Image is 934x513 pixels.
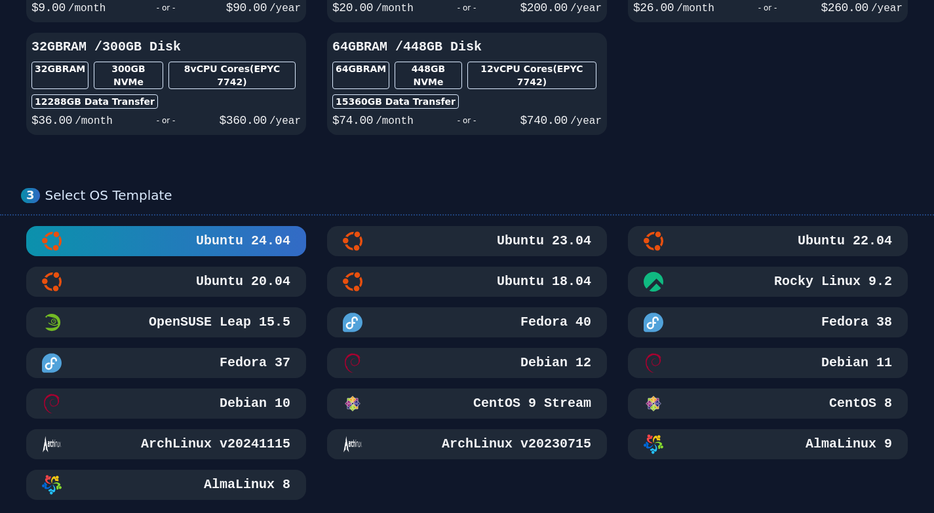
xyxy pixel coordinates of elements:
[217,354,290,372] h3: Fedora 37
[628,226,908,256] button: Ubuntu 22.04Ubuntu 22.04
[226,1,267,14] span: $ 90.00
[31,62,88,89] div: 32GB RAM
[94,62,163,89] div: 300 GB NVMe
[520,1,568,14] span: $ 200.00
[633,1,674,14] span: $ 26.00
[676,3,714,14] span: /month
[628,307,908,337] button: Fedora 38Fedora 38
[269,115,301,127] span: /year
[26,429,306,459] button: ArchLinux v20241115ArchLinux v20241115
[193,273,290,291] h3: Ubuntu 20.04
[494,273,591,291] h3: Ubuntu 18.04
[113,111,220,130] div: - or -
[644,434,663,454] img: AlmaLinux 9
[518,354,591,372] h3: Debian 12
[570,115,602,127] span: /year
[332,62,389,89] div: 64GB RAM
[26,33,306,135] button: 32GBRAM /300GB Disk32GBRAM300GB NVMe8vCPU Cores(EPYC 7742)12288GB Data Transfer$36.00/month- or -...
[327,267,607,297] button: Ubuntu 18.04Ubuntu 18.04
[332,94,459,109] div: 15360 GB Data Transfer
[193,232,290,250] h3: Ubuntu 24.04
[628,267,908,297] button: Rocky Linux 9.2Rocky Linux 9.2
[31,94,158,109] div: 12288 GB Data Transfer
[168,62,296,89] div: 8 vCPU Cores (EPYC 7742)
[467,62,596,89] div: 12 vCPU Cores (EPYC 7742)
[376,3,414,14] span: /month
[628,429,908,459] button: AlmaLinux 9AlmaLinux 9
[42,353,62,373] img: Fedora 37
[332,1,373,14] span: $ 20.00
[644,394,663,413] img: CentOS 8
[26,470,306,500] button: AlmaLinux 8AlmaLinux 8
[26,389,306,419] button: Debian 10Debian 10
[343,313,362,332] img: Fedora 40
[26,267,306,297] button: Ubuntu 20.04Ubuntu 20.04
[819,313,892,332] h3: Fedora 38
[327,429,607,459] button: ArchLinux v20230715ArchLinux v20230715
[821,1,868,14] span: $ 260.00
[520,114,568,127] span: $ 740.00
[42,434,62,454] img: ArchLinux v20241115
[376,115,414,127] span: /month
[42,394,62,413] img: Debian 10
[343,434,362,454] img: ArchLinux v20230715
[138,435,290,453] h3: ArchLinux v20241115
[343,394,362,413] img: CentOS 9 Stream
[827,394,892,413] h3: CentOS 8
[494,232,591,250] h3: Ubuntu 23.04
[75,115,113,127] span: /month
[395,62,462,89] div: 448 GB NVMe
[644,313,663,332] img: Fedora 38
[327,307,607,337] button: Fedora 40Fedora 40
[644,353,663,373] img: Debian 11
[343,272,362,292] img: Ubuntu 18.04
[644,231,663,251] img: Ubuntu 22.04
[439,435,591,453] h3: ArchLinux v20230715
[327,348,607,378] button: Debian 12Debian 12
[31,38,301,56] h3: 32GB RAM / 300 GB Disk
[771,273,892,291] h3: Rocky Linux 9.2
[42,475,62,495] img: AlmaLinux 8
[327,33,607,135] button: 64GBRAM /448GB Disk64GBRAM448GB NVMe12vCPU Cores(EPYC 7742)15360GB Data Transfer$74.00/month- or ...
[31,114,72,127] span: $ 36.00
[414,111,520,130] div: - or -
[269,3,301,14] span: /year
[201,476,290,494] h3: AlmaLinux 8
[26,226,306,256] button: Ubuntu 24.04Ubuntu 24.04
[68,3,106,14] span: /month
[26,348,306,378] button: Fedora 37Fedora 37
[327,226,607,256] button: Ubuntu 23.04Ubuntu 23.04
[146,313,290,332] h3: OpenSUSE Leap 15.5
[220,114,267,127] span: $ 360.00
[45,187,913,204] div: Select OS Template
[42,231,62,251] img: Ubuntu 24.04
[471,394,591,413] h3: CentOS 9 Stream
[42,313,62,332] img: OpenSUSE Leap 15.5 Minimal
[644,272,663,292] img: Rocky Linux 9.2
[42,272,62,292] img: Ubuntu 20.04
[332,114,373,127] span: $ 74.00
[343,231,362,251] img: Ubuntu 23.04
[871,3,903,14] span: /year
[518,313,591,332] h3: Fedora 40
[819,354,892,372] h3: Debian 11
[217,394,290,413] h3: Debian 10
[628,389,908,419] button: CentOS 8CentOS 8
[343,353,362,373] img: Debian 12
[795,232,892,250] h3: Ubuntu 22.04
[628,348,908,378] button: Debian 11Debian 11
[803,435,892,453] h3: AlmaLinux 9
[26,307,306,337] button: OpenSUSE Leap 15.5 MinimalOpenSUSE Leap 15.5
[31,1,66,14] span: $ 9.00
[570,3,602,14] span: /year
[332,38,602,56] h3: 64GB RAM / 448 GB Disk
[21,188,40,203] div: 3
[327,389,607,419] button: CentOS 9 StreamCentOS 9 Stream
